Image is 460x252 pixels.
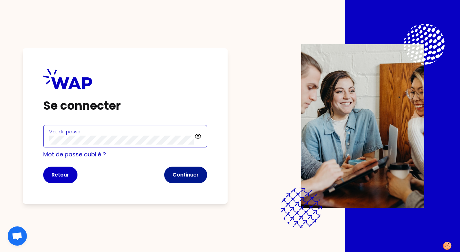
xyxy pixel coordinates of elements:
img: Description [301,44,424,208]
button: Retour [43,167,77,183]
label: Mot de passe [49,129,80,135]
a: Mot de passe oublié ? [43,150,106,158]
h1: Se connecter [43,99,207,112]
div: Open chat [8,226,27,246]
button: Continuer [164,167,207,183]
